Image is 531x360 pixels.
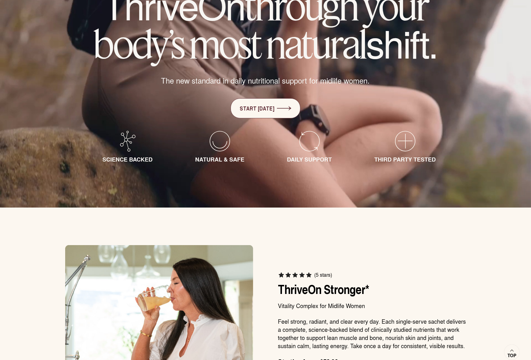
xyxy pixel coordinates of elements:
a: START [DATE] [231,98,300,118]
span: DAILY SUPPORT [287,155,332,163]
span: NATURAL & SAFE [195,155,245,163]
span: (5 stars) [315,272,332,278]
span: SCIENCE BACKED [103,155,153,163]
p: Feel strong, radiant, and clear every day. Each single-serve sachet delivers a complete, science-... [278,317,466,350]
span: The new standard in daily nutritional support for midlife women. [161,75,370,86]
span: THIRD PARTY TESTED [375,155,436,163]
a: ThriveOn Stronger* [278,280,369,298]
span: Top [508,353,516,358]
span: ThriveOn Stronger* [278,280,369,299]
p: Vitality Complex for Midlife Women [278,301,466,310]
